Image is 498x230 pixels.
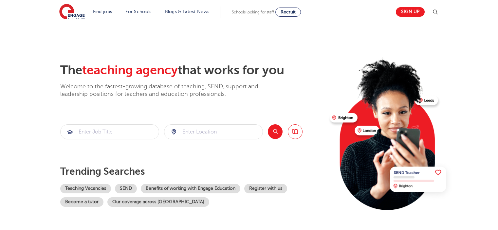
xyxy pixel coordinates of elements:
a: Sign up [396,7,425,17]
a: Benefits of working with Engage Education [141,184,240,193]
span: teaching agency [82,63,178,77]
span: Schools looking for staff [232,10,274,14]
div: Submit [60,124,159,139]
a: Our coverage across [GEOGRAPHIC_DATA] [107,197,209,207]
a: Blogs & Latest News [165,9,210,14]
input: Submit [164,125,263,139]
img: Engage Education [59,4,85,20]
button: Search [268,124,283,139]
p: Welcome to the fastest-growing database of teaching, SEND, support and leadership positions for t... [60,83,276,98]
a: Register with us [244,184,287,193]
p: Trending searches [60,166,324,177]
a: Teaching Vacancies [60,184,111,193]
a: Recruit [275,8,301,17]
a: For Schools [125,9,151,14]
span: Recruit [281,9,296,14]
div: Submit [164,124,263,139]
input: Submit [61,125,159,139]
h2: The that works for you [60,63,324,78]
a: Find jobs [93,9,112,14]
a: Become a tutor [60,197,103,207]
a: SEND [115,184,137,193]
